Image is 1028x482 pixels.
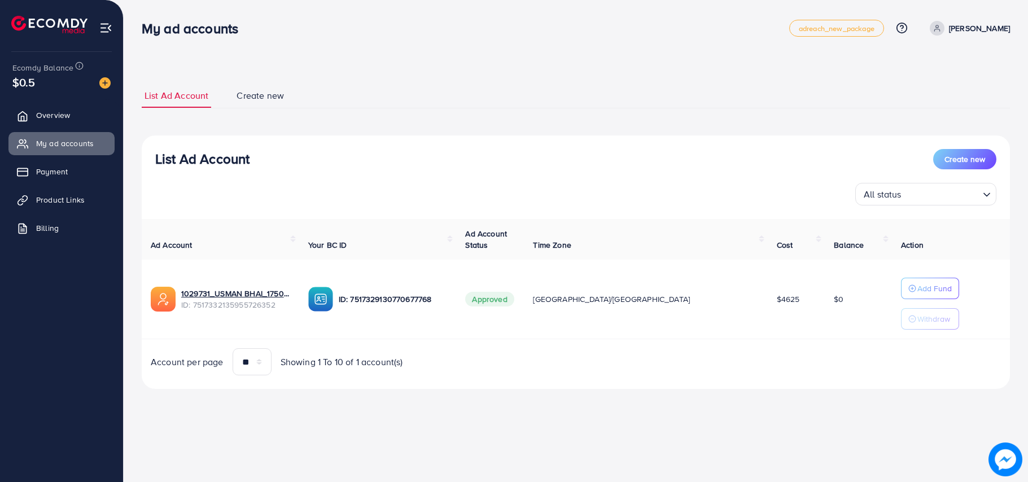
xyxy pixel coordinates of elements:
[8,217,115,239] a: Billing
[36,109,70,121] span: Overview
[308,239,347,251] span: Your BC ID
[151,239,193,251] span: Ad Account
[465,292,514,306] span: Approved
[145,89,208,102] span: List Ad Account
[12,74,36,90] span: $0.5
[949,21,1010,35] p: [PERSON_NAME]
[533,239,571,251] span: Time Zone
[988,442,1022,476] img: image
[36,194,85,205] span: Product Links
[834,239,864,251] span: Balance
[789,20,884,37] a: adreach_new_package
[533,293,690,305] span: [GEOGRAPHIC_DATA]/[GEOGRAPHIC_DATA]
[36,222,59,234] span: Billing
[917,312,950,326] p: Withdraw
[834,293,843,305] span: $0
[8,104,115,126] a: Overview
[155,151,250,167] h3: List Ad Account
[8,132,115,155] a: My ad accounts
[799,25,874,32] span: adreach_new_package
[925,21,1010,36] a: [PERSON_NAME]
[151,356,224,369] span: Account per page
[944,154,985,165] span: Create new
[8,189,115,211] a: Product Links
[181,299,290,310] span: ID: 7517332135955726352
[281,356,403,369] span: Showing 1 To 10 of 1 account(s)
[777,293,800,305] span: $4625
[917,282,952,295] p: Add Fund
[181,288,290,299] a: 1029731_USMAN BHAI_1750265294610
[237,89,284,102] span: Create new
[933,149,996,169] button: Create new
[901,278,959,299] button: Add Fund
[11,16,88,33] img: logo
[339,292,448,306] p: ID: 7517329130770677768
[151,287,176,312] img: ic-ads-acc.e4c84228.svg
[99,21,112,34] img: menu
[99,77,111,89] img: image
[901,239,924,251] span: Action
[308,287,333,312] img: ic-ba-acc.ded83a64.svg
[905,184,978,203] input: Search for option
[8,160,115,183] a: Payment
[855,183,996,205] div: Search for option
[181,288,290,311] div: <span class='underline'>1029731_USMAN BHAI_1750265294610</span></br>7517332135955726352
[142,20,247,37] h3: My ad accounts
[12,62,73,73] span: Ecomdy Balance
[901,308,959,330] button: Withdraw
[36,166,68,177] span: Payment
[861,186,904,203] span: All status
[777,239,793,251] span: Cost
[36,138,94,149] span: My ad accounts
[465,228,507,251] span: Ad Account Status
